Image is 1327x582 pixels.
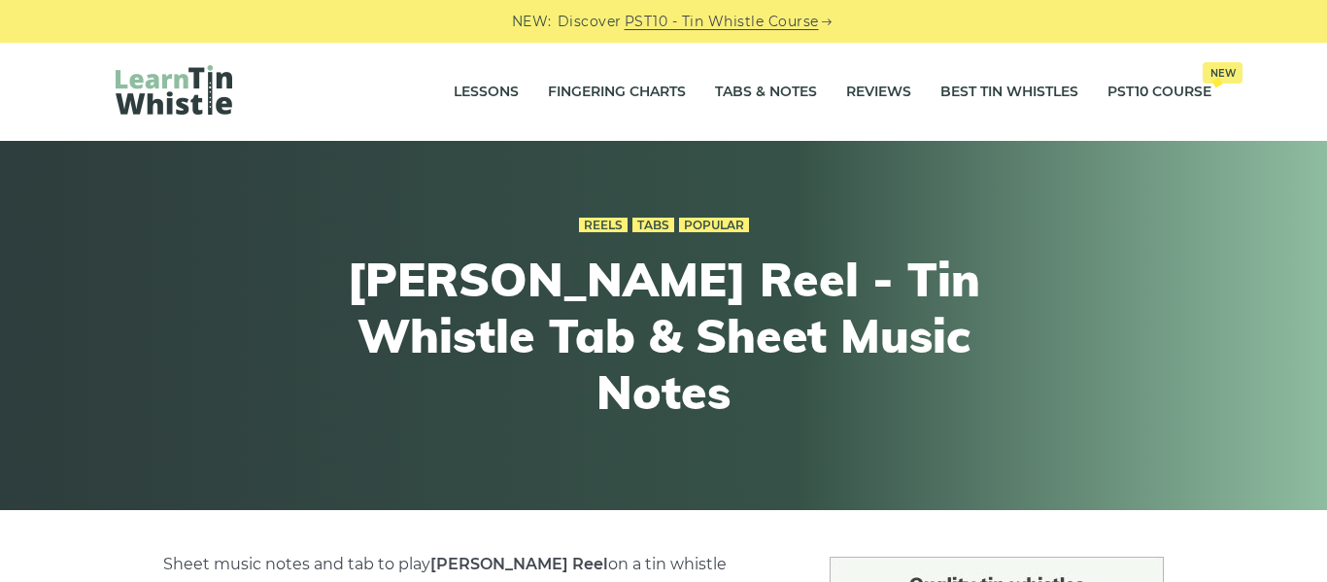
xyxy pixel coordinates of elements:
[632,218,674,233] a: Tabs
[116,65,232,115] img: LearnTinWhistle.com
[579,218,628,233] a: Reels
[548,68,686,117] a: Fingering Charts
[1107,68,1211,117] a: PST10 CourseNew
[430,555,608,573] strong: [PERSON_NAME] Reel
[1203,62,1242,84] span: New
[846,68,911,117] a: Reviews
[679,218,749,233] a: Popular
[454,68,519,117] a: Lessons
[306,252,1021,420] h1: [PERSON_NAME] Reel - Tin Whistle Tab & Sheet Music Notes
[940,68,1078,117] a: Best Tin Whistles
[715,68,817,117] a: Tabs & Notes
